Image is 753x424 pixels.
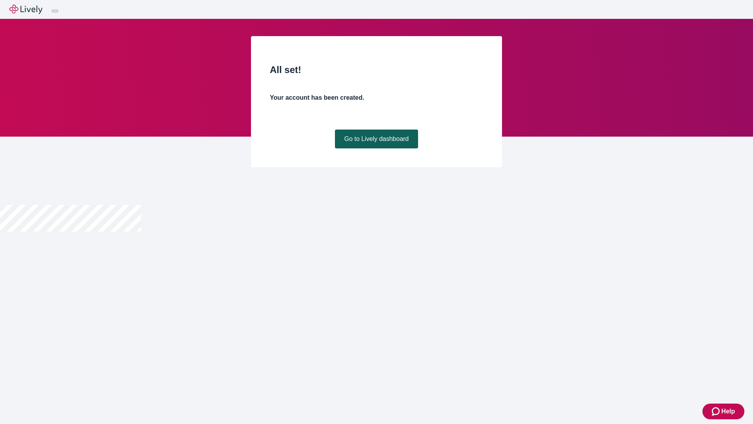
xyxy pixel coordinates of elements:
svg: Zendesk support icon [712,407,721,416]
span: Help [721,407,735,416]
button: Zendesk support iconHelp [702,404,744,419]
h2: All set! [270,63,483,77]
img: Lively [9,5,42,14]
a: Go to Lively dashboard [335,130,418,148]
h4: Your account has been created. [270,93,483,102]
button: Log out [52,10,58,12]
